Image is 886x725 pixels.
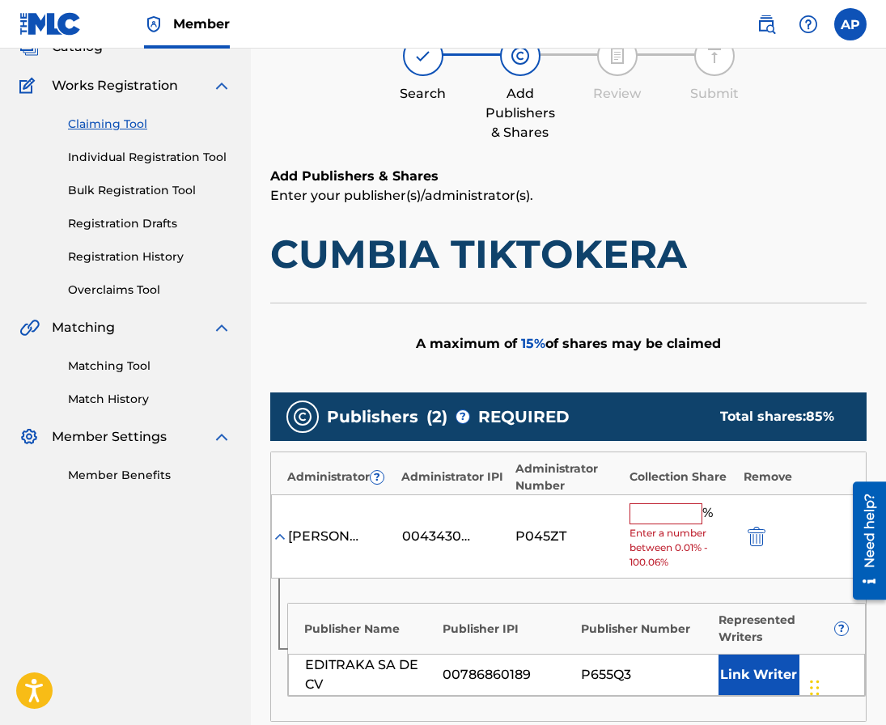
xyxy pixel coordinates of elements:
span: 15 % [521,336,545,351]
span: % [702,503,717,524]
p: Enter your publisher(s)/administrator(s). [270,186,867,206]
img: publishers [293,407,312,426]
img: step indicator icon for Submit [705,46,724,66]
span: Enter a number between 0.01% - 100.06% [630,526,736,570]
div: User Menu [834,8,867,40]
div: Represented Writers [719,612,849,646]
iframe: Resource Center [841,475,886,605]
img: step indicator icon for Add Publishers & Shares [511,46,530,66]
div: Administrator IPI [401,468,507,485]
img: Top Rightsholder [144,15,163,34]
div: Administrator [287,468,393,485]
img: expand [212,318,231,337]
img: step indicator icon for Review [608,46,627,66]
div: Review [577,84,658,104]
div: 00786860189 [443,665,572,685]
a: Individual Registration Tool [68,149,231,166]
div: Submit [674,84,755,104]
img: search [757,15,776,34]
a: Public Search [750,8,782,40]
iframe: Chat Widget [805,647,886,725]
a: Member Benefits [68,467,231,484]
img: MLC Logo [19,12,82,36]
div: Drag [810,664,820,712]
a: Match History [68,391,231,408]
div: Publisher Name [304,621,435,638]
span: Works Registration [52,76,178,95]
img: expand [212,76,231,95]
img: 12a2ab48e56ec057fbd8.svg [748,527,765,546]
div: Search [383,84,464,104]
img: Matching [19,318,40,337]
img: expand-cell-toggle [272,528,288,545]
div: Total shares: [720,407,834,426]
a: CatalogCatalog [19,37,103,57]
a: Matching Tool [68,358,231,375]
div: Help [792,8,825,40]
span: Member [173,15,230,33]
span: ? [456,410,469,423]
a: Bulk Registration Tool [68,182,231,199]
img: help [799,15,818,34]
div: Publisher Number [581,621,711,638]
span: Member Settings [52,427,167,447]
img: Member Settings [19,427,39,447]
div: Collection Share [630,468,736,485]
h6: Add Publishers & Shares [270,167,867,186]
button: Link Writer [719,655,799,695]
div: P655Q3 [581,665,710,685]
span: ( 2 ) [426,405,447,429]
a: Registration History [68,248,231,265]
span: ? [371,471,384,484]
div: Remove [744,468,850,485]
span: Publishers [327,405,418,429]
div: Administrator Number [515,460,621,494]
a: Overclaims Tool [68,282,231,299]
div: Publisher IPI [443,621,573,638]
a: Registration Drafts [68,215,231,232]
div: A maximum of of shares may be claimed [270,303,867,384]
span: Matching [52,318,115,337]
span: ? [835,622,848,635]
div: EDITRAKA SA DE CV [305,655,435,694]
img: expand [212,427,231,447]
h1: CUMBIA TIKTOKERA [270,230,867,278]
img: Works Registration [19,76,40,95]
span: 85 % [806,409,834,424]
a: Claiming Tool [68,116,231,133]
div: Add Publishers & Shares [480,84,561,142]
img: step indicator icon for Search [413,46,433,66]
span: REQUIRED [478,405,570,429]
